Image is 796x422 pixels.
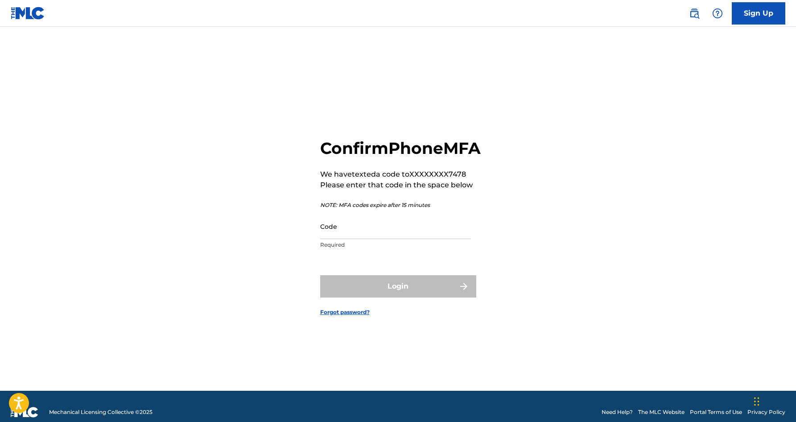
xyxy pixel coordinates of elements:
h2: Confirm Phone MFA [320,138,481,158]
a: Public Search [685,4,703,22]
div: Drag [754,388,759,415]
a: Need Help? [602,408,633,416]
a: Forgot password? [320,308,370,316]
p: We have texted a code to XXXXXXXX7478 [320,169,481,180]
a: Sign Up [732,2,785,25]
p: Please enter that code in the space below [320,180,481,190]
a: Privacy Policy [747,408,785,416]
iframe: Chat Widget [751,379,796,422]
img: MLC Logo [11,7,45,20]
a: The MLC Website [638,408,685,416]
img: help [712,8,723,19]
div: Help [709,4,726,22]
a: Portal Terms of Use [690,408,742,416]
p: Required [320,241,471,249]
img: logo [11,407,38,418]
p: NOTE: MFA codes expire after 15 minutes [320,201,481,209]
img: search [689,8,700,19]
span: Mechanical Licensing Collective © 2025 [49,408,153,416]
